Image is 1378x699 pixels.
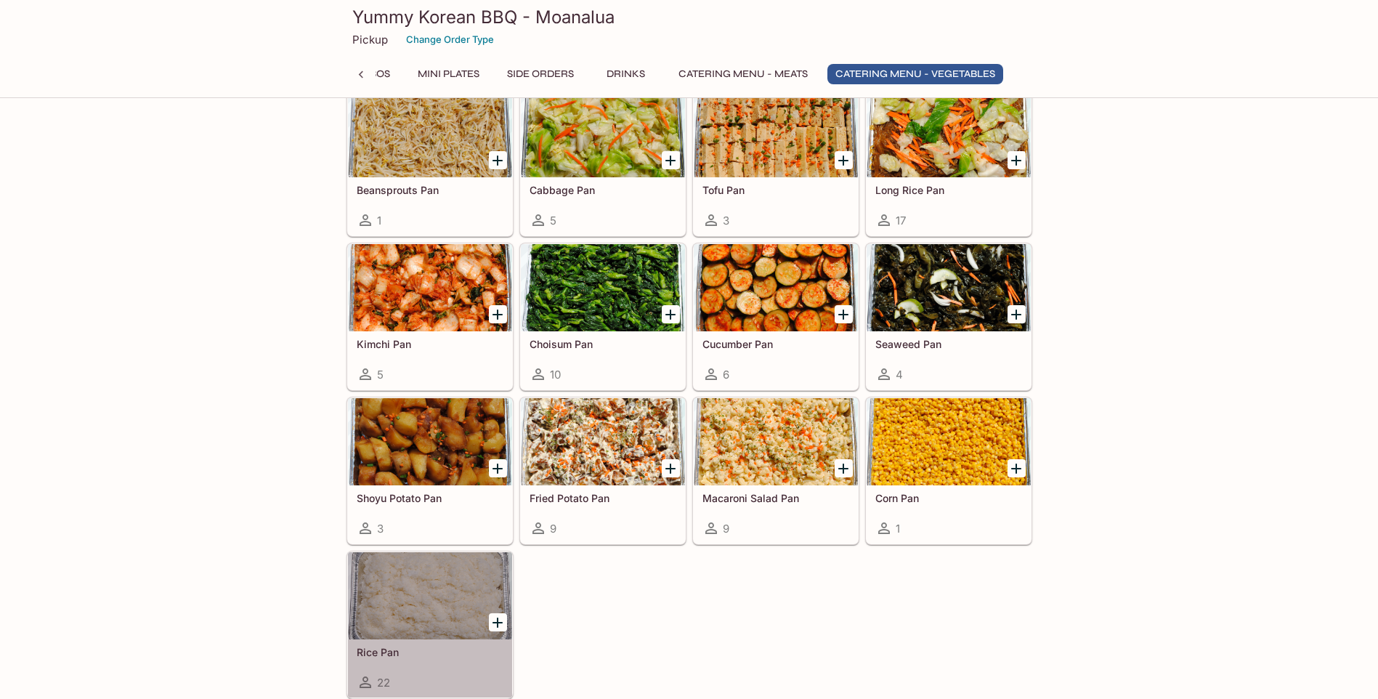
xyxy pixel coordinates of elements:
[835,459,853,477] button: Add Macaroni Salad Pan
[702,492,849,504] h5: Macaroni Salad Pan
[662,151,680,169] button: Add Cabbage Pan
[723,368,729,381] span: 6
[530,338,676,350] h5: Choisum Pan
[867,244,1031,331] div: Seaweed Pan
[347,243,513,390] a: Kimchi Pan5
[377,522,384,536] span: 3
[377,214,381,227] span: 1
[593,64,659,84] button: Drinks
[347,397,513,544] a: Shoyu Potato Pan3
[489,151,507,169] button: Add Beansprouts Pan
[520,397,686,544] a: Fried Potato Pan9
[400,28,500,51] button: Change Order Type
[866,89,1032,236] a: Long Rice Pan17
[896,214,906,227] span: 17
[348,244,512,331] div: Kimchi Pan
[550,214,556,227] span: 5
[377,368,384,381] span: 5
[377,676,390,690] span: 22
[702,338,849,350] h5: Cucumber Pan
[352,6,1026,28] h3: Yummy Korean BBQ - Moanalua
[693,397,859,544] a: Macaroni Salad Pan9
[896,368,903,381] span: 4
[693,243,859,390] a: Cucumber Pan6
[357,492,503,504] h5: Shoyu Potato Pan
[896,522,900,536] span: 1
[875,338,1022,350] h5: Seaweed Pan
[1008,151,1026,169] button: Add Long Rice Pan
[723,522,729,536] span: 9
[875,184,1022,196] h5: Long Rice Pan
[693,89,859,236] a: Tofu Pan3
[357,646,503,658] h5: Rice Pan
[521,90,685,177] div: Cabbage Pan
[520,89,686,236] a: Cabbage Pan5
[357,184,503,196] h5: Beansprouts Pan
[348,90,512,177] div: Beansprouts Pan
[866,397,1032,544] a: Corn Pan1
[347,89,513,236] a: Beansprouts Pan1
[521,244,685,331] div: Choisum Pan
[702,184,849,196] h5: Tofu Pan
[520,243,686,390] a: Choisum Pan10
[694,398,858,485] div: Macaroni Salad Pan
[489,305,507,323] button: Add Kimchi Pan
[348,552,512,639] div: Rice Pan
[499,64,582,84] button: Side Orders
[352,33,388,47] p: Pickup
[670,64,816,84] button: Catering Menu - Meats
[662,305,680,323] button: Add Choisum Pan
[489,613,507,631] button: Add Rice Pan
[530,184,676,196] h5: Cabbage Pan
[550,522,556,536] span: 9
[723,214,729,227] span: 3
[694,244,858,331] div: Cucumber Pan
[550,368,561,381] span: 10
[867,90,1031,177] div: Long Rice Pan
[875,492,1022,504] h5: Corn Pan
[866,243,1032,390] a: Seaweed Pan4
[662,459,680,477] button: Add Fried Potato Pan
[1008,459,1026,477] button: Add Corn Pan
[348,398,512,485] div: Shoyu Potato Pan
[357,338,503,350] h5: Kimchi Pan
[521,398,685,485] div: Fried Potato Pan
[489,459,507,477] button: Add Shoyu Potato Pan
[867,398,1031,485] div: Corn Pan
[347,551,513,698] a: Rice Pan22
[694,90,858,177] div: Tofu Pan
[835,305,853,323] button: Add Cucumber Pan
[827,64,1003,84] button: Catering Menu - Vegetables
[410,64,487,84] button: Mini Plates
[835,151,853,169] button: Add Tofu Pan
[530,492,676,504] h5: Fried Potato Pan
[1008,305,1026,323] button: Add Seaweed Pan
